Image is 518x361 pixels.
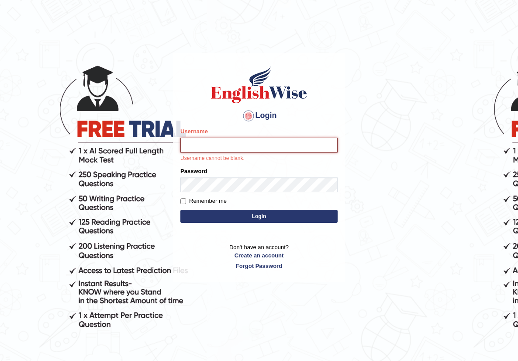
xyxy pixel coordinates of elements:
[209,65,309,104] img: Logo of English Wise sign in for intelligent practice with AI
[180,109,338,123] h4: Login
[180,243,338,270] p: Don't have an account?
[180,251,338,260] a: Create an account
[180,127,208,135] label: Username
[180,198,186,204] input: Remember me
[180,210,338,223] button: Login
[180,262,338,270] a: Forgot Password
[180,197,227,205] label: Remember me
[180,155,338,163] p: Username cannot be blank.
[180,167,207,175] label: Password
